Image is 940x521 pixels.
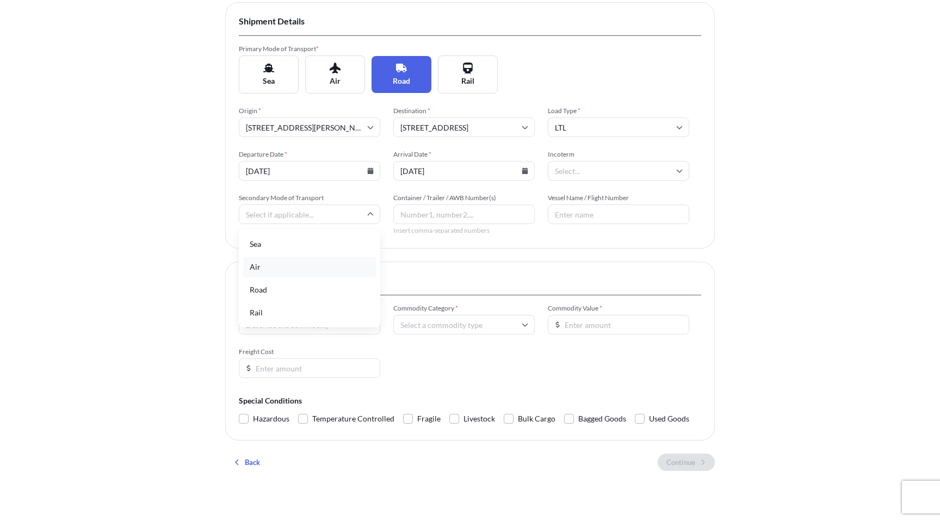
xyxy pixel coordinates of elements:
[463,411,495,427] span: Livestock
[330,76,341,86] span: Air
[239,45,380,53] span: Primary Mode of Transport
[263,76,275,86] span: Sea
[548,315,689,334] input: Enter amount
[548,150,689,159] span: Incoterm
[239,275,701,286] span: Cargo Details
[548,161,689,181] input: Select...
[393,226,535,235] span: Insert comma-separated numbers
[239,117,380,137] input: Origin address
[239,194,380,202] span: Secondary Mode of Transport
[239,348,380,356] span: Freight Cost
[658,454,715,471] button: Continue
[239,358,380,378] input: Enter amount
[518,411,555,427] span: Bulk Cargo
[417,411,441,427] span: Fragile
[666,457,695,468] p: Continue
[372,56,431,93] button: Road
[461,76,474,86] span: Rail
[243,257,376,277] div: Air
[253,411,289,427] span: Hazardous
[239,161,380,181] input: MM/DD/YYYY
[393,161,535,181] input: MM/DD/YYYY
[548,107,689,115] span: Load Type
[245,457,260,468] p: Back
[239,395,701,406] span: Special Conditions
[239,16,701,27] span: Shipment Details
[243,302,376,323] div: Rail
[438,55,498,94] button: Rail
[393,304,535,313] span: Commodity Category
[312,411,394,427] span: Temperature Controlled
[393,117,535,137] input: Destination address
[548,204,689,224] input: Enter name
[548,194,689,202] span: Vessel Name / Flight Number
[393,204,535,224] input: Number1, number2,...
[239,55,299,94] button: Sea
[393,315,535,334] input: Select a commodity type
[393,194,535,202] span: Container / Trailer / AWB Number(s)
[225,454,269,471] button: Back
[243,280,376,300] div: Road
[548,117,689,137] input: Select...
[649,411,689,427] span: Used Goods
[548,304,689,313] span: Commodity Value
[239,204,380,224] input: Select if applicable...
[393,150,535,159] span: Arrival Date
[393,107,535,115] span: Destination
[239,107,380,115] span: Origin
[578,411,626,427] span: Bagged Goods
[393,76,410,86] span: Road
[243,234,376,255] div: Sea
[305,55,365,94] button: Air
[239,150,380,159] span: Departure Date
